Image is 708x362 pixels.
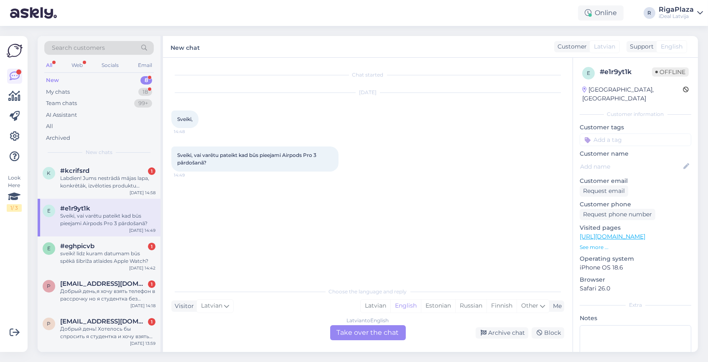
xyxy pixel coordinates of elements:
div: Look Here [7,174,22,212]
p: Customer email [580,177,691,185]
p: Operating system [580,254,691,263]
span: e [47,245,51,252]
span: polinatrokatova6@gmail.com [60,280,147,288]
div: Latvian to English [347,317,389,324]
span: Sveiki, [177,116,193,122]
div: 1 / 3 [7,204,22,212]
a: [URL][DOMAIN_NAME] [580,233,645,240]
div: Socials [100,60,120,71]
div: Добрый день,я хочу взять телефон в рассрочку но я студентка без официального заработка какие у ме... [60,288,155,303]
span: #kcrifsrd [60,167,89,175]
a: RigaPlazaiDeal Latvija [659,6,703,20]
div: Archived [46,134,70,142]
div: Choose the language and reply [171,288,564,295]
div: Добрый день! Хотелось бы спросить я студентка и хочу взять айфон 16 pro,но официальный работы нет... [60,325,155,340]
input: Add name [580,162,682,171]
span: e [47,208,51,214]
span: 14:49 [174,172,205,178]
div: iDeal Latvija [659,13,694,20]
div: [DATE] 13:59 [130,340,155,347]
span: polinatrokatova6@gmail.com [60,318,147,325]
div: Finnish [486,300,517,312]
img: Askly Logo [7,43,23,59]
div: Sveiki, vai varētu pateikt kad būs pieejami Airpods Pro 3 pārdošanā? [60,212,155,227]
div: 1 [148,167,155,175]
div: Latvian [361,300,390,312]
span: New chats [86,149,112,156]
div: AI Assistant [46,111,77,119]
div: R [644,7,655,19]
div: Request phone number [580,209,655,220]
span: e [587,70,590,76]
div: 1 [148,318,155,326]
div: 1 [148,280,155,288]
div: Extra [580,301,691,309]
p: Notes [580,314,691,323]
label: New chat [171,41,200,52]
div: New [46,76,59,85]
div: Support [627,42,654,51]
div: Web [70,60,84,71]
span: Other [521,302,538,309]
p: See more ... [580,244,691,251]
span: Search customers [52,44,105,52]
span: #e1r9yt1k [60,205,90,212]
div: Block [532,327,564,339]
div: 8 [140,76,152,85]
div: Labdien! Jums nestrādā mājas lapa, konkrētāk, izvēloties produktu (jebkuru), nevar atzīmēt nevien... [60,175,155,190]
div: Team chats [46,99,77,108]
div: Email [136,60,154,71]
div: [DATE] 14:42 [129,265,155,271]
div: Request email [580,185,628,197]
div: sveiki! līdz kuram datumam būs spēkā šībrīža atlaides Apple Watch? [60,250,155,265]
div: Russian [455,300,486,312]
span: 14:48 [174,128,205,135]
p: Safari 26.0 [580,284,691,293]
div: [DATE] [171,89,564,96]
span: English [661,42,683,51]
span: Latvian [594,42,615,51]
p: Visited pages [580,223,691,232]
div: Visitor [171,302,194,311]
span: k [47,170,51,176]
div: RigaPlaza [659,6,694,13]
span: Offline [652,67,689,77]
div: [DATE] 14:49 [129,227,155,234]
div: # e1r9yt1k [600,67,652,77]
div: Take over the chat [330,325,406,340]
p: iPhone OS 18.6 [580,263,691,272]
div: English [390,300,421,312]
p: Customer phone [580,200,691,209]
div: Customer information [580,110,691,118]
span: p [47,321,51,327]
span: #eghpicvb [60,242,94,250]
div: 1 [148,243,155,250]
div: Customer [554,42,587,51]
input: Add a tag [580,134,691,146]
div: Archive chat [476,327,528,339]
div: Chat started [171,71,564,79]
div: All [44,60,54,71]
span: p [47,283,51,289]
div: Me [550,302,562,311]
div: All [46,122,53,131]
span: Sveiki, vai varētu pateikt kad būs pieejami Airpods Pro 3 pārdošanā? [177,152,318,166]
p: Customer tags [580,123,691,132]
div: My chats [46,88,70,96]
p: Customer name [580,149,691,158]
span: Latvian [201,301,222,311]
div: [DATE] 14:58 [130,190,155,196]
div: Online [578,5,624,21]
div: [GEOGRAPHIC_DATA], [GEOGRAPHIC_DATA] [582,85,683,103]
div: 18 [138,88,152,96]
div: Estonian [421,300,455,312]
div: 99+ [134,99,152,108]
p: Browser [580,275,691,284]
div: [DATE] 14:18 [130,303,155,309]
